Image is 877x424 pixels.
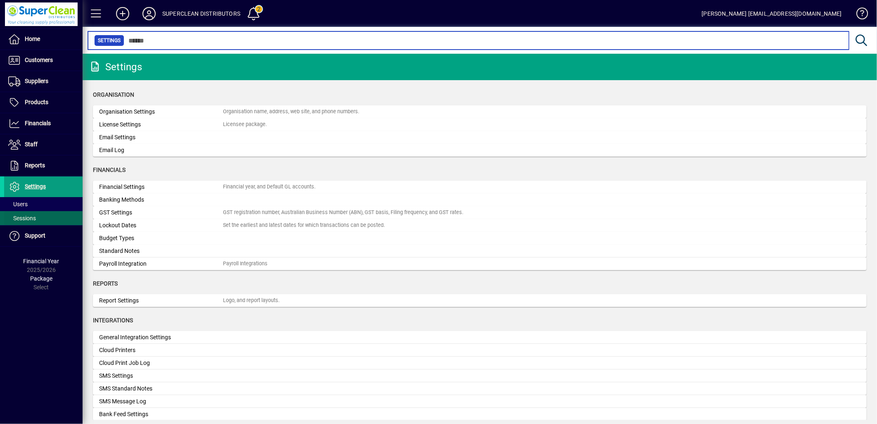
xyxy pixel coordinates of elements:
div: Report Settings [99,296,223,305]
a: Suppliers [4,71,83,92]
div: Bank Feed Settings [99,410,223,419]
span: Customers [25,57,53,63]
a: Email Log [93,144,867,157]
span: Products [25,99,48,105]
a: Reports [4,155,83,176]
a: Cloud Print Job Log [93,357,867,369]
div: Set the earliest and latest dates for which transactions can be posted. [223,222,385,229]
div: General Integration Settings [99,333,223,342]
a: Banking Methods [93,193,867,206]
span: Organisation [93,91,134,98]
span: Staff [25,141,38,148]
span: Suppliers [25,78,48,84]
div: Email Log [99,146,223,155]
span: Integrations [93,317,133,324]
div: Settings [89,60,142,74]
a: General Integration Settings [93,331,867,344]
a: Email Settings [93,131,867,144]
div: Organisation Settings [99,107,223,116]
a: Sessions [4,211,83,225]
div: Logo, and report layouts. [223,297,280,305]
div: Banking Methods [99,195,223,204]
a: Customers [4,50,83,71]
div: SUPERCLEAN DISTRIBUTORS [162,7,240,20]
div: SMS Message Log [99,397,223,406]
div: Financial year, and Default GL accounts. [223,183,315,191]
a: Bank Feed Settings [93,408,867,421]
a: Organisation SettingsOrganisation name, address, web site, and phone numbers. [93,105,867,118]
a: Financial SettingsFinancial year, and Default GL accounts. [93,181,867,193]
a: SMS Settings [93,369,867,382]
div: Lockout Dates [99,221,223,230]
span: Sessions [8,215,36,222]
a: Home [4,29,83,50]
span: Reports [93,280,118,287]
span: Reports [25,162,45,169]
a: Cloud Printers [93,344,867,357]
a: Standard Notes [93,245,867,257]
div: SMS Settings [99,372,223,380]
button: Add [109,6,136,21]
a: Products [4,92,83,113]
div: Organisation name, address, web site, and phone numbers. [223,108,359,116]
a: Financials [4,113,83,134]
div: Licensee package. [223,121,267,129]
a: Report SettingsLogo, and report layouts. [93,294,867,307]
div: Standard Notes [99,247,223,255]
a: Lockout DatesSet the earliest and latest dates for which transactions can be posted. [93,219,867,232]
button: Profile [136,6,162,21]
span: Financials [93,167,126,173]
span: Settings [25,183,46,190]
div: [PERSON_NAME] [EMAIL_ADDRESS][DOMAIN_NAME] [702,7,842,20]
div: GST Settings [99,208,223,217]
span: Financial Year [24,258,59,264]
span: Support [25,232,45,239]
a: GST SettingsGST registration number, Australian Business Number (ABN), GST basis, Filing frequenc... [93,206,867,219]
a: Support [4,226,83,246]
a: Budget Types [93,232,867,245]
div: SMS Standard Notes [99,384,223,393]
div: Financial Settings [99,183,223,191]
div: GST registration number, Australian Business Number (ABN), GST basis, Filing frequency, and GST r... [223,209,463,217]
a: License SettingsLicensee package. [93,118,867,131]
a: Users [4,197,83,211]
span: Home [25,36,40,42]
a: Staff [4,134,83,155]
div: License Settings [99,120,223,129]
div: Cloud Printers [99,346,223,355]
a: SMS Message Log [93,395,867,408]
span: Settings [98,36,121,45]
div: Budget Types [99,234,223,243]
a: Payroll IntegrationPayroll Integrations [93,257,867,270]
div: Cloud Print Job Log [99,359,223,367]
span: Users [8,201,28,207]
span: Financials [25,120,51,126]
div: Email Settings [99,133,223,142]
span: Package [30,275,52,282]
a: SMS Standard Notes [93,382,867,395]
div: Payroll Integrations [223,260,268,268]
div: Payroll Integration [99,260,223,268]
a: Knowledge Base [850,2,867,29]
